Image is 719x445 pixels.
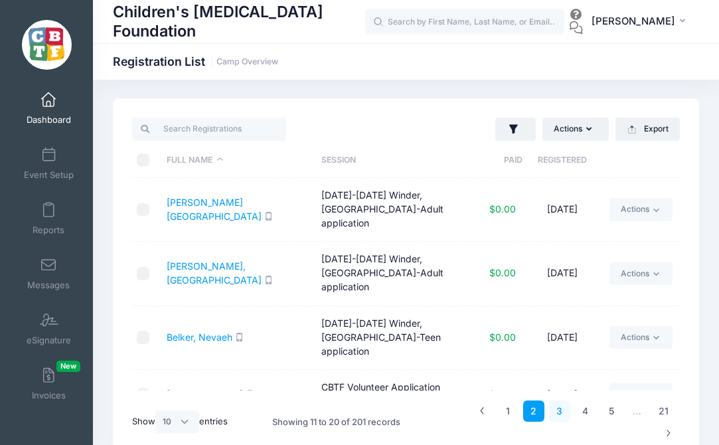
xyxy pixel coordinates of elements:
[315,178,469,242] td: [DATE]-[DATE] Winder, [GEOGRAPHIC_DATA]-Adult application
[609,198,673,221] a: Actions
[315,242,469,306] td: [DATE]-[DATE] Winder, [GEOGRAPHIC_DATA]-Adult application
[113,54,278,68] h1: Registration List
[17,85,80,132] a: Dashboard
[489,389,516,400] span: $0.00
[522,242,603,306] td: [DATE]
[56,361,80,372] span: New
[17,250,80,297] a: Messages
[264,276,273,284] i: SMS enabled
[167,197,262,222] a: [PERSON_NAME][GEOGRAPHIC_DATA]
[235,333,244,341] i: SMS enabled
[272,407,400,438] div: Showing 11 to 20 of 201 records
[542,118,609,140] button: Actions
[32,390,66,401] span: Invoices
[522,306,603,370] td: [DATE]
[469,143,522,178] th: Paid: activate to sort column ascending
[609,383,673,406] a: Actions
[489,203,516,215] span: $0.00
[522,370,603,420] td: [DATE]
[523,400,545,422] a: 2
[167,331,232,343] a: Belker, Nevaeh
[489,267,516,278] span: $0.00
[161,143,315,178] th: Full Name: activate to sort column descending
[246,390,254,399] i: SMS enabled
[17,361,80,407] a: InvoicesNew
[17,140,80,187] a: Event Setup
[33,224,64,236] span: Reports
[22,20,72,70] img: Children's Brain Tumor Foundation
[609,262,673,285] a: Actions
[315,306,469,370] td: [DATE]-[DATE] Winder, [GEOGRAPHIC_DATA]-Teen application
[113,1,365,43] h1: Children's [MEDICAL_DATA] Foundation
[609,326,673,349] a: Actions
[549,400,571,422] a: 3
[315,143,469,178] th: Session: activate to sort column ascending
[583,7,699,37] button: [PERSON_NAME]
[132,410,228,433] label: Show entries
[592,14,675,29] span: [PERSON_NAME]
[216,57,278,67] a: Camp Overview
[24,169,74,181] span: Event Setup
[155,410,199,433] select: Showentries
[167,260,262,286] a: [PERSON_NAME], [GEOGRAPHIC_DATA]
[615,118,680,140] button: Export
[264,212,273,221] i: SMS enabled
[575,400,597,422] a: 4
[17,195,80,242] a: Reports
[167,389,243,400] a: [PERSON_NAME]
[27,335,71,346] span: eSignature
[601,400,623,422] a: 5
[653,400,676,422] a: 21
[365,9,564,35] input: Search by First Name, Last Name, or Email...
[132,118,285,140] input: Search Registrations
[522,143,603,178] th: Registered: activate to sort column ascending
[17,306,80,352] a: eSignature
[27,114,71,126] span: Dashboard
[497,400,519,422] a: 1
[315,370,469,420] td: CBTF Volunteer Application Summer 2025
[489,331,516,343] span: $0.00
[522,178,603,242] td: [DATE]
[27,280,70,291] span: Messages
